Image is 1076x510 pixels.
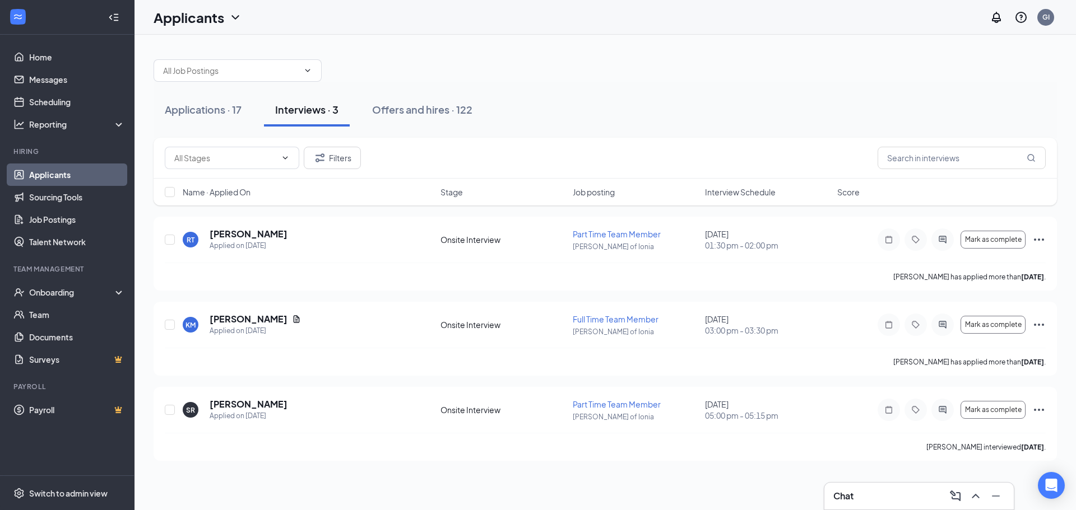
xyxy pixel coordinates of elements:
[1014,11,1028,24] svg: QuestionInfo
[990,11,1003,24] svg: Notifications
[29,303,125,326] a: Team
[210,410,287,422] div: Applied on [DATE]
[154,8,224,27] h1: Applicants
[987,487,1005,505] button: Minimize
[29,326,125,348] a: Documents
[210,313,287,325] h5: [PERSON_NAME]
[174,152,276,164] input: All Stages
[573,327,698,336] p: [PERSON_NAME] of Ionia
[1042,12,1050,22] div: GI
[573,314,658,324] span: Full Time Team Member
[705,228,831,251] div: [DATE]
[13,488,25,499] svg: Settings
[1032,233,1046,246] svg: Ellipses
[186,405,195,415] div: SR
[29,163,125,186] a: Applicants
[275,102,338,116] div: Interviews · 3
[837,186,860,198] span: Score
[961,401,1026,419] button: Mark as complete
[882,320,896,329] svg: Note
[1021,443,1044,451] b: [DATE]
[163,64,299,77] input: All Job Postings
[13,147,123,156] div: Hiring
[29,186,125,208] a: Sourcing Tools
[909,320,922,329] svg: Tag
[29,119,126,130] div: Reporting
[705,240,831,251] span: 01:30 pm - 02:00 pm
[705,186,776,198] span: Interview Schedule
[909,405,922,414] svg: Tag
[29,399,125,421] a: PayrollCrown
[961,316,1026,334] button: Mark as complete
[936,235,949,244] svg: ActiveChat
[440,319,566,330] div: Onsite Interview
[13,382,123,391] div: Payroll
[949,489,962,503] svg: ComposeMessage
[210,240,287,251] div: Applied on [DATE]
[13,287,25,298] svg: UserCheck
[967,487,985,505] button: ChevronUp
[878,147,1046,169] input: Search in interviews
[705,314,831,336] div: [DATE]
[372,102,472,116] div: Offers and hires · 122
[185,320,196,330] div: KM
[29,287,115,298] div: Onboarding
[705,410,831,421] span: 05:00 pm - 05:15 pm
[573,242,698,251] p: [PERSON_NAME] of Ionia
[573,412,698,422] p: [PERSON_NAME] of Ionia
[440,404,566,415] div: Onsite Interview
[936,320,949,329] svg: ActiveChat
[1027,153,1036,162] svg: MagnifyingGlass
[989,489,1003,503] svg: Minimize
[187,235,194,245] div: RT
[965,321,1022,329] span: Mark as complete
[13,264,123,274] div: Team Management
[281,153,290,162] svg: ChevronDown
[909,235,922,244] svg: Tag
[969,489,982,503] svg: ChevronUp
[183,186,251,198] span: Name · Applied On
[1032,318,1046,331] svg: Ellipses
[965,236,1022,244] span: Mark as complete
[29,348,125,371] a: SurveysCrown
[573,399,661,409] span: Part Time Team Member
[965,406,1022,414] span: Mark as complete
[882,405,896,414] svg: Note
[893,357,1046,367] p: [PERSON_NAME] has applied more than .
[29,91,125,113] a: Scheduling
[29,68,125,91] a: Messages
[573,186,615,198] span: Job posting
[29,46,125,68] a: Home
[961,231,1026,249] button: Mark as complete
[12,11,24,22] svg: WorkstreamLogo
[833,490,854,502] h3: Chat
[705,325,831,336] span: 03:00 pm - 03:30 pm
[210,228,287,240] h5: [PERSON_NAME]
[440,234,566,245] div: Onsite Interview
[926,442,1046,452] p: [PERSON_NAME] interviewed .
[947,487,964,505] button: ComposeMessage
[210,325,301,336] div: Applied on [DATE]
[210,398,287,410] h5: [PERSON_NAME]
[893,272,1046,282] p: [PERSON_NAME] has applied more than .
[229,11,242,24] svg: ChevronDown
[292,315,301,324] svg: Document
[440,186,463,198] span: Stage
[165,102,242,116] div: Applications · 17
[1021,273,1044,281] b: [DATE]
[29,231,125,253] a: Talent Network
[313,151,327,165] svg: Filter
[304,147,361,169] button: Filter Filters
[29,208,125,231] a: Job Postings
[13,119,25,130] svg: Analysis
[1038,472,1065,499] div: Open Intercom Messenger
[936,405,949,414] svg: ActiveChat
[1021,358,1044,366] b: [DATE]
[882,235,896,244] svg: Note
[573,229,661,239] span: Part Time Team Member
[705,399,831,421] div: [DATE]
[108,12,119,23] svg: Collapse
[303,66,312,75] svg: ChevronDown
[29,488,108,499] div: Switch to admin view
[1032,403,1046,417] svg: Ellipses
